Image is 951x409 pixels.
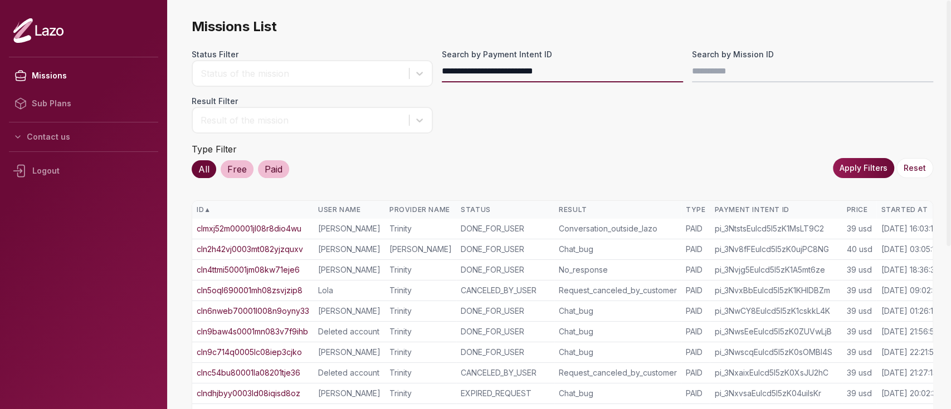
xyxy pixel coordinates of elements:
div: ID [197,205,309,214]
div: 39 usd [846,347,872,358]
div: pi_3Nv8fFEulcd5I5zK0ujPC8NG [714,244,837,255]
div: Trinity [389,285,452,296]
div: Chat_bug [559,305,677,317]
div: PAID [686,285,705,296]
div: [DATE] 16:03:10 [881,223,938,234]
div: [PERSON_NAME] [389,244,452,255]
div: PAID [686,388,705,399]
span: ▲ [204,205,211,214]
label: Status Filter [192,49,433,60]
div: Trinity [389,305,452,317]
div: pi_3Nvjg5Eulcd5I5zK1A5mt6ze [714,264,837,275]
div: Result of the mission [201,114,403,127]
div: Chat_bug [559,347,677,358]
div: Result [559,205,677,214]
div: [DATE] 09:02:01 [881,285,940,296]
div: Trinity [389,347,452,358]
div: Trinity [389,264,452,275]
div: [DATE] 18:36:35 [881,264,939,275]
div: Chat_bug [559,326,677,337]
div: Paid [258,160,289,178]
div: CANCELED_BY_USER [461,367,550,378]
div: Chat_bug [559,244,677,255]
div: Conversation_outside_lazo [559,223,677,234]
div: DONE_FOR_USER [461,223,550,234]
div: pi_3NtstsEulcd5I5zK1MsLT9C2 [714,223,837,234]
div: Status of the mission [201,67,403,80]
div: [DATE] 01:26:19 [881,305,938,317]
div: DONE_FOR_USER [461,244,550,255]
a: Missions [9,62,158,90]
div: [DATE] 20:02:35 [881,388,940,399]
div: No_response [559,264,677,275]
div: PAID [686,244,705,255]
label: Result Filter [192,96,433,107]
a: cln6nweb70001l008n9oyny33 [197,305,309,317]
a: cln2h42vj0003mt082yjzquxv [197,244,303,255]
div: Trinity [389,367,452,378]
div: Price [846,205,872,214]
div: pi_3NvxBbEulcd5I5zK1KHIDBZm [714,285,837,296]
div: [PERSON_NAME] [318,388,381,399]
div: [PERSON_NAME] [318,305,381,317]
div: 39 usd [846,285,872,296]
div: [PERSON_NAME] [318,347,381,358]
div: pi_3NwCY8Eulcd5I5zK1cskkL4K [714,305,837,317]
div: Logout [9,156,158,185]
div: Trinity [389,223,452,234]
div: Started At [881,205,941,214]
div: 39 usd [846,264,872,275]
div: Lola [318,285,381,296]
div: PAID [686,305,705,317]
div: DONE_FOR_USER [461,305,550,317]
div: Status [461,205,550,214]
div: Provider Name [389,205,452,214]
div: 39 usd [846,388,872,399]
div: Payment Intent ID [714,205,837,214]
a: cln9c714q0005lc08iep3cjko [197,347,302,358]
div: All [192,160,216,178]
div: pi_3NxvsaEulcd5I5zK04uiIsKr [714,388,837,399]
div: Deleted account [318,326,381,337]
a: clnc54bu80001la08201tje36 [197,367,300,378]
div: 39 usd [846,223,872,234]
div: User Name [318,205,381,214]
a: cln9baw4s0001mn083v7f9ihb [197,326,308,337]
div: Request_canceled_by_customer [559,367,677,378]
div: pi_3NxaixEulcd5I5zK0XsJU2hC [714,367,837,378]
div: EXPIRED_REQUEST [461,388,550,399]
div: [PERSON_NAME] [318,223,381,234]
button: Apply Filters [833,158,894,178]
div: 39 usd [846,326,872,337]
div: [DATE] 21:56:59 [881,326,939,337]
div: [PERSON_NAME] [318,264,381,275]
div: Chat_bug [559,388,677,399]
div: PAID [686,264,705,275]
a: clmxj52m00001jl08r8dio4wu [197,223,301,234]
div: 40 usd [846,244,872,255]
div: Type [686,205,705,214]
div: pi_3NwsEeEulcd5I5zK0ZUVwLjB [714,326,837,337]
div: CANCELED_BY_USER [461,285,550,296]
div: 39 usd [846,305,872,317]
label: Search by Mission ID [692,49,933,60]
div: DONE_FOR_USER [461,347,550,358]
div: [DATE] 21:27:13 [881,367,937,378]
div: Request_canceled_by_customer [559,285,677,296]
a: cln5oql690001mh08zsvjzip8 [197,285,303,296]
div: PAID [686,223,705,234]
div: PAID [686,347,705,358]
a: Sub Plans [9,90,158,117]
div: 39 usd [846,367,872,378]
div: Deleted account [318,367,381,378]
div: Trinity [389,388,452,399]
button: Contact us [9,127,158,147]
div: DONE_FOR_USER [461,264,550,275]
div: PAID [686,367,705,378]
button: Reset [896,158,933,178]
div: [DATE] 03:05:15 [881,244,939,255]
label: Type Filter [192,144,237,155]
span: Missions List [192,18,933,36]
div: [PERSON_NAME] [318,244,381,255]
div: Trinity [389,326,452,337]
